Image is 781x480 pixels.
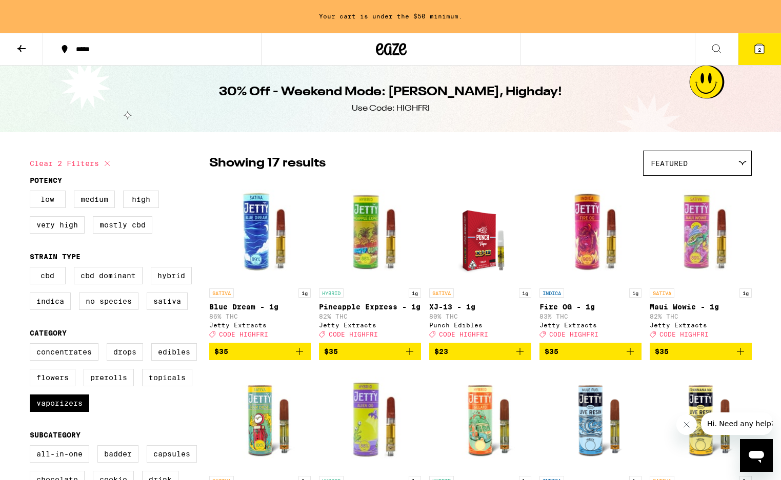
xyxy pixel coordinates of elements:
[429,313,531,320] p: 80% THC
[30,267,66,284] label: CBD
[676,414,697,435] iframe: Close message
[539,303,642,311] p: Fire OG - 1g
[740,439,773,472] iframe: Button to launch messaging window
[209,343,311,360] button: Add to bag
[209,313,311,320] p: 86% THC
[84,369,134,386] label: Prerolls
[429,181,531,343] a: Open page for XJ-13 - 1g from Punch Edibles
[650,181,752,283] img: Jetty Extracts - Maui Wowie - 1g
[519,288,531,298] p: 1g
[739,288,752,298] p: 1g
[298,288,311,298] p: 1g
[30,329,67,337] legend: Category
[214,347,228,356] span: $35
[319,368,421,471] img: Jetty Extracts - Alien OG - 1g
[30,216,85,234] label: Very High
[319,303,421,311] p: Pineapple Express - 1g
[319,181,421,343] a: Open page for Pineapple Express - 1g from Jetty Extracts
[629,288,642,298] p: 1g
[6,7,74,15] span: Hi. Need any help?
[539,181,642,343] a: Open page for Fire OG - 1g from Jetty Extracts
[329,331,378,338] span: CODE HIGHFRI
[429,288,454,298] p: SATIVA
[650,322,752,328] div: Jetty Extracts
[30,253,81,261] legend: Strain Type
[650,288,674,298] p: SATIVA
[539,322,642,328] div: Jetty Extracts
[209,368,311,471] img: Jetty Extracts - Sour Diesel - 1g
[319,181,421,283] img: Jetty Extracts - Pineapple Express - 1g
[429,368,531,471] img: Jetty Extracts - Gelato - 1g
[30,176,62,184] legend: Potency
[549,331,598,338] span: CODE HIGHFRI
[701,412,773,435] iframe: Message from company
[659,331,709,338] span: CODE HIGHFRI
[324,347,338,356] span: $35
[650,181,752,343] a: Open page for Maui Wowie - 1g from Jetty Extracts
[429,303,531,311] p: XJ-13 - 1g
[209,181,311,283] img: Jetty Extracts - Blue Dream - 1g
[151,343,197,361] label: Edibles
[352,103,430,114] div: Use Code: HIGHFRI
[30,151,113,176] button: Clear 2 filters
[151,267,192,284] label: Hybrid
[30,293,71,310] label: Indica
[209,303,311,311] p: Blue Dream - 1g
[30,343,98,361] label: Concentrates
[30,431,81,439] legend: Subcategory
[93,216,152,234] label: Mostly CBD
[209,288,234,298] p: SATIVA
[429,343,531,360] button: Add to bag
[539,343,642,360] button: Add to bag
[30,394,89,412] label: Vaporizers
[219,84,562,101] h1: 30% Off - Weekend Mode: [PERSON_NAME], Highday!
[758,47,761,53] span: 2
[319,343,421,360] button: Add to bag
[539,288,564,298] p: INDICA
[650,303,752,311] p: Maui Wowie - 1g
[651,159,688,168] span: Featured
[209,155,326,172] p: Showing 17 results
[30,445,89,463] label: All-In-One
[147,445,197,463] label: Capsules
[79,293,138,310] label: No Species
[123,191,159,208] label: High
[319,322,421,328] div: Jetty Extracts
[97,445,138,463] label: Badder
[219,331,268,338] span: CODE HIGHFRI
[319,288,344,298] p: HYBRID
[434,347,448,356] span: $23
[107,343,143,361] label: Drops
[440,181,520,283] img: Punch Edibles - XJ-13 - 1g
[30,369,75,386] label: Flowers
[539,181,642,283] img: Jetty Extracts - Fire OG - 1g
[539,368,642,471] img: Jetty Extracts - Mule Fuel Live Resin - 1g
[539,313,642,320] p: 83% THC
[650,368,752,471] img: Jetty Extracts - Strawnana Mac Live Resin - 1g
[142,369,192,386] label: Topicals
[74,267,143,284] label: CBD Dominant
[429,322,531,328] div: Punch Edibles
[319,313,421,320] p: 82% THC
[655,347,669,356] span: $35
[209,181,311,343] a: Open page for Blue Dream - 1g from Jetty Extracts
[650,343,752,360] button: Add to bag
[147,293,188,310] label: Sativa
[30,191,66,208] label: Low
[209,322,311,328] div: Jetty Extracts
[545,347,558,356] span: $35
[74,191,115,208] label: Medium
[738,33,781,65] button: 2
[650,313,752,320] p: 82% THC
[439,331,488,338] span: CODE HIGHFRI
[409,288,421,298] p: 1g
